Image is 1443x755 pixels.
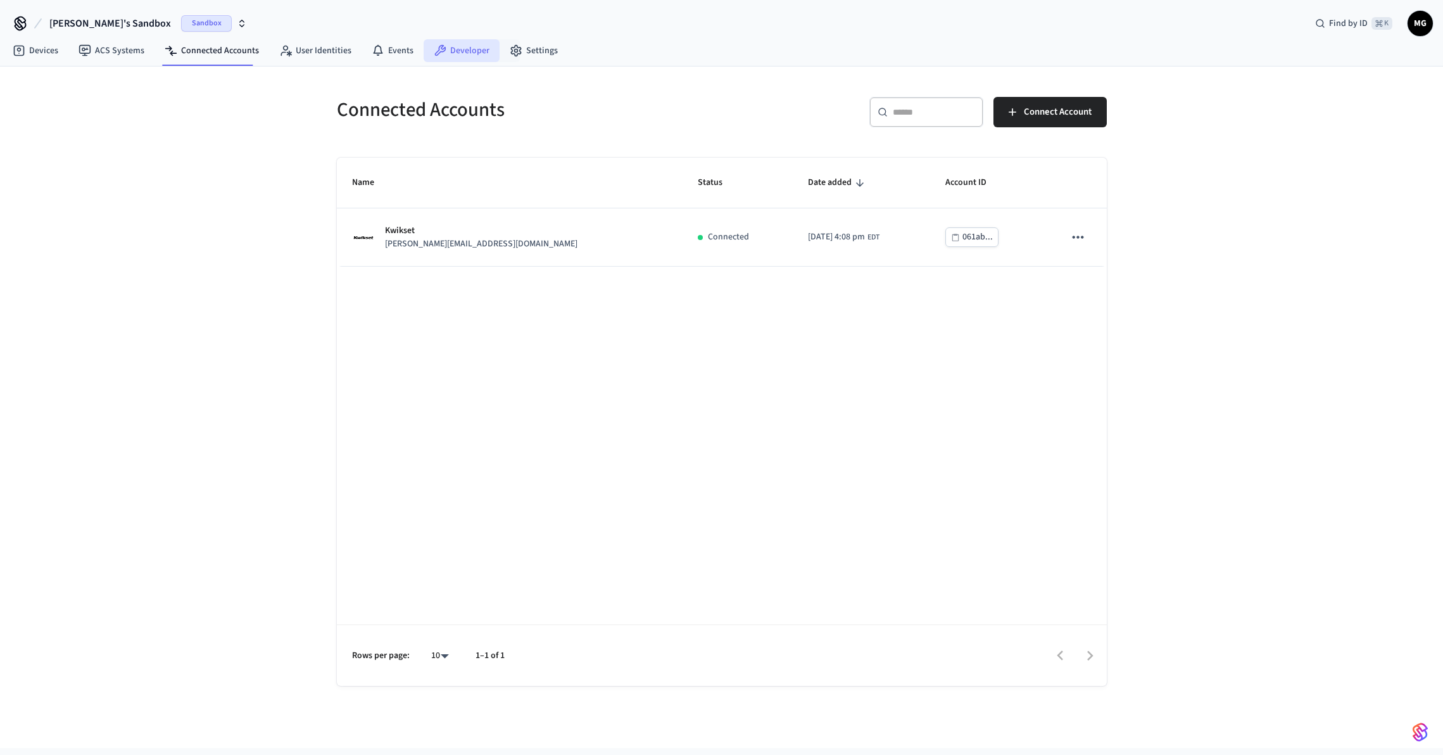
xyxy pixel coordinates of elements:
span: ⌘ K [1371,17,1392,30]
span: [PERSON_NAME]'s Sandbox [49,16,171,31]
div: 061ab... [962,229,993,245]
span: Date added [808,173,868,193]
button: 061ab... [945,227,999,247]
a: User Identities [269,39,362,62]
p: [PERSON_NAME][EMAIL_ADDRESS][DOMAIN_NAME] [385,238,577,251]
button: Connect Account [993,97,1107,127]
span: Find by ID [1329,17,1368,30]
a: ACS Systems [68,39,154,62]
span: Name [352,173,391,193]
span: [DATE] 4:08 pm [808,231,865,244]
p: Kwikset [385,224,577,238]
a: Developer [424,39,500,62]
a: Devices [3,39,68,62]
table: sticky table [337,158,1107,267]
img: SeamLogoGradient.69752ec5.svg [1413,722,1428,742]
div: 10 [425,647,455,665]
span: Sandbox [181,15,232,32]
button: MG [1408,11,1433,36]
a: Settings [500,39,568,62]
span: Status [698,173,739,193]
span: Connect Account [1024,104,1092,120]
p: 1–1 of 1 [476,649,505,663]
a: Connected Accounts [154,39,269,62]
span: EDT [867,232,879,243]
span: Account ID [945,173,1003,193]
div: Find by ID⌘ K [1305,12,1402,35]
div: America/New_York [808,231,879,244]
span: MG [1409,12,1432,35]
img: Kwikset Logo, Square [352,226,375,249]
h5: Connected Accounts [337,97,714,123]
a: Events [362,39,424,62]
p: Connected [708,231,749,244]
p: Rows per page: [352,649,410,663]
